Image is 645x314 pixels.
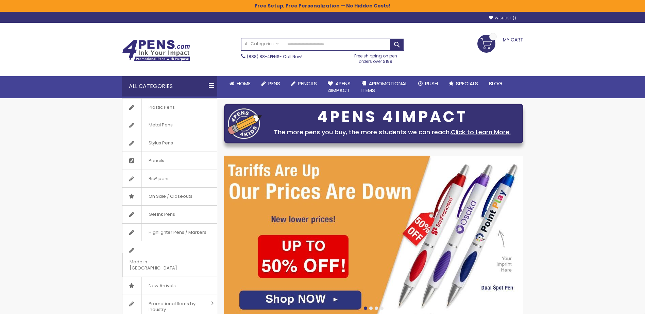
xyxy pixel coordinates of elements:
span: Pencils [298,80,317,87]
a: Made in [GEOGRAPHIC_DATA] [122,241,217,277]
span: Plastic Pens [141,99,182,116]
span: Bic® pens [141,170,176,188]
a: Click to Learn More. [451,128,511,136]
span: Specials [456,80,478,87]
span: Highlighter Pens / Markers [141,224,213,241]
a: Stylus Pens [122,134,217,152]
span: New Arrivals [141,277,183,295]
span: Home [237,80,251,87]
div: All Categories [122,76,217,97]
a: 4Pens4impact [322,76,356,98]
img: four_pen_logo.png [228,108,262,139]
a: Pencils [122,152,217,170]
span: Blog [489,80,502,87]
a: Specials [443,76,483,91]
span: - Call Now! [247,54,302,59]
span: Pens [268,80,280,87]
a: Pens [256,76,286,91]
span: Pencils [141,152,171,170]
span: Made in [GEOGRAPHIC_DATA] [122,253,200,277]
span: All Categories [245,41,279,47]
a: Bic® pens [122,170,217,188]
a: Pencils [286,76,322,91]
a: Gel Ink Pens [122,206,217,223]
a: Rush [413,76,443,91]
a: Blog [483,76,508,91]
a: Home [224,76,256,91]
a: Highlighter Pens / Markers [122,224,217,241]
span: Stylus Pens [141,134,180,152]
span: Rush [425,80,438,87]
a: All Categories [241,38,282,50]
a: Metal Pens [122,116,217,134]
div: The more pens you buy, the more students we can reach. [265,127,520,137]
span: 4PROMOTIONAL ITEMS [361,80,407,94]
span: 4Pens 4impact [328,80,351,94]
a: New Arrivals [122,277,217,295]
a: 4PROMOTIONALITEMS [356,76,413,98]
img: 4Pens Custom Pens and Promotional Products [122,40,190,62]
span: Metal Pens [141,116,180,134]
a: On Sale / Closeouts [122,188,217,205]
a: Wishlist [489,16,516,21]
a: Plastic Pens [122,99,217,116]
span: On Sale / Closeouts [141,188,199,205]
div: Free shipping on pen orders over $199 [347,51,404,64]
span: Gel Ink Pens [141,206,182,223]
a: (888) 88-4PENS [247,54,279,59]
div: 4PENS 4IMPACT [265,110,520,124]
